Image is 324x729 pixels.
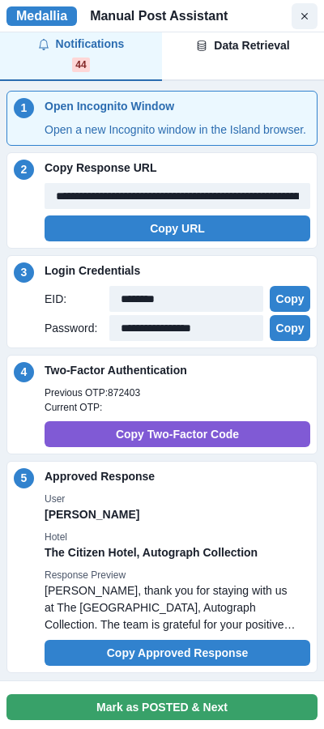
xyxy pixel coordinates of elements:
p: Two-Factor Authentication [45,362,310,379]
p: Hotel [45,530,310,544]
p: Login Credentials [45,262,310,279]
p: Password: [45,320,109,337]
button: Copy [270,315,310,341]
button: Copy Two-Factor Code [45,421,310,447]
p: 3 [21,264,28,281]
button: Copy URL [45,215,310,241]
p: 2 [21,161,28,178]
button: Copy [270,286,310,312]
p: Previous OTP: 872403 [45,386,310,400]
p: User [45,492,310,506]
p: Current OTP: [45,400,310,415]
button: Mark as POSTED & Next [6,694,318,720]
p: Approved Response [45,468,310,485]
p: 4 [21,364,28,381]
p: EID: [45,291,109,308]
p: 5 [21,470,28,487]
p: Manual Post Assistant [90,6,228,26]
button: Copy Approved Response [45,640,310,666]
div: Data Retrieval [196,37,289,54]
button: Close Window [292,3,318,29]
p: [PERSON_NAME] [45,506,310,523]
p: Response Preview [45,568,310,582]
p: Open Incognito Window [45,98,310,115]
p: [PERSON_NAME], thank you for staying with us at The [GEOGRAPHIC_DATA], Autograph Collection. The ... [45,582,310,633]
p: Open a new Incognito window in the Island browser. [45,122,310,139]
div: Notifications [38,36,125,53]
p: The Citizen Hotel, Autograph Collection [45,544,310,561]
p: Copy Response URL [45,160,310,177]
span: 44 [72,58,89,72]
p: 1 [21,100,28,117]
